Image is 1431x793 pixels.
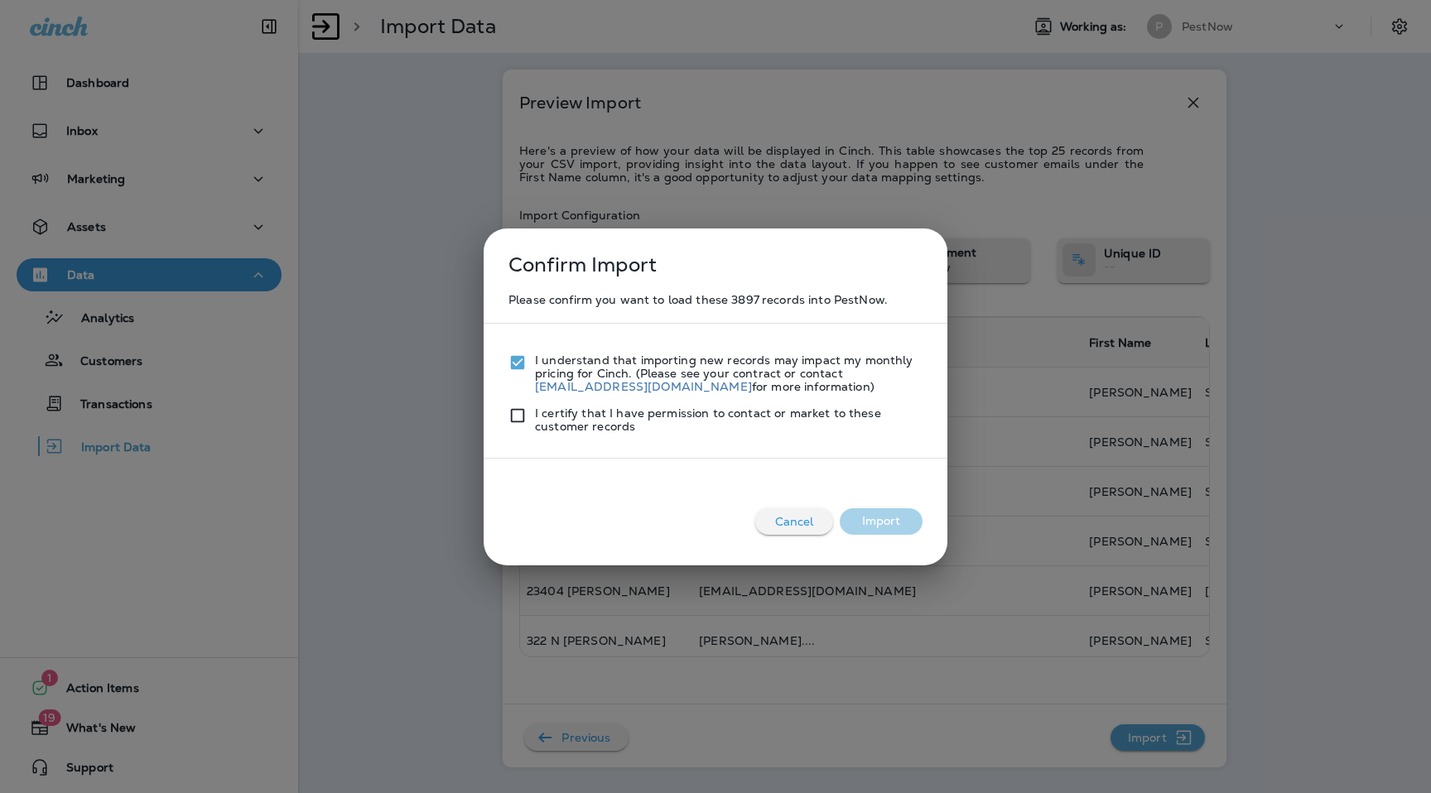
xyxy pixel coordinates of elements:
[755,508,833,535] button: Cancel
[500,245,657,285] p: Confirm Import
[535,406,923,433] p: I certify that I have permission to contact or market to these customer records
[535,353,923,393] p: I understand that importing new records may impact my monthly pricing for Cinch. (Please see your...
[535,379,752,394] a: [EMAIL_ADDRESS][DOMAIN_NAME]
[508,293,923,306] p: Please confirm you want to load these 3897 records into PestNow.
[768,508,821,535] p: Cancel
